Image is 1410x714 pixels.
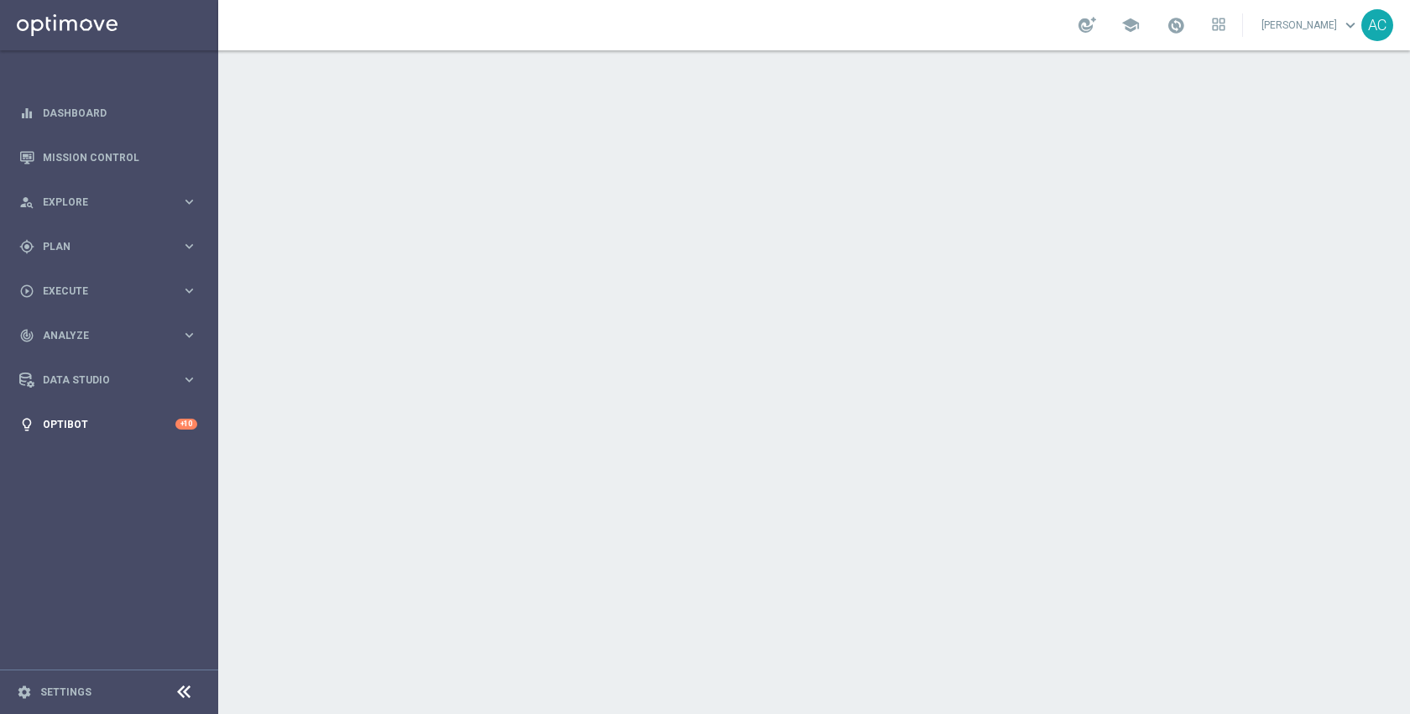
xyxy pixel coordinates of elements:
button: equalizer Dashboard [18,107,198,120]
a: Optibot [43,402,175,446]
i: keyboard_arrow_right [181,194,197,210]
span: keyboard_arrow_down [1341,16,1360,34]
i: gps_fixed [19,239,34,254]
i: equalizer [19,106,34,121]
i: settings [17,685,32,700]
i: play_circle_outline [19,284,34,299]
a: Dashboard [43,91,197,135]
div: Dashboard [19,91,197,135]
span: Explore [43,197,181,207]
div: AC [1361,9,1393,41]
div: +10 [175,419,197,430]
span: Execute [43,286,181,296]
div: Optibot [19,402,197,446]
button: track_changes Analyze keyboard_arrow_right [18,329,198,342]
span: Analyze [43,331,181,341]
a: Settings [40,687,91,697]
div: Execute [19,284,181,299]
i: track_changes [19,328,34,343]
button: play_circle_outline Execute keyboard_arrow_right [18,284,198,298]
i: keyboard_arrow_right [181,238,197,254]
button: lightbulb Optibot +10 [18,418,198,431]
i: keyboard_arrow_right [181,327,197,343]
button: Mission Control [18,151,198,164]
button: person_search Explore keyboard_arrow_right [18,195,198,209]
span: Data Studio [43,375,181,385]
i: person_search [19,195,34,210]
a: [PERSON_NAME]keyboard_arrow_down [1260,13,1361,38]
div: Explore [19,195,181,210]
i: keyboard_arrow_right [181,372,197,388]
i: lightbulb [19,417,34,432]
span: school [1121,16,1140,34]
a: Mission Control [43,135,197,180]
div: Data Studio [19,373,181,388]
button: gps_fixed Plan keyboard_arrow_right [18,240,198,253]
div: Analyze [19,328,181,343]
button: Data Studio keyboard_arrow_right [18,373,198,387]
div: Mission Control [19,135,197,180]
span: Plan [43,242,181,252]
i: keyboard_arrow_right [181,283,197,299]
div: Plan [19,239,181,254]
